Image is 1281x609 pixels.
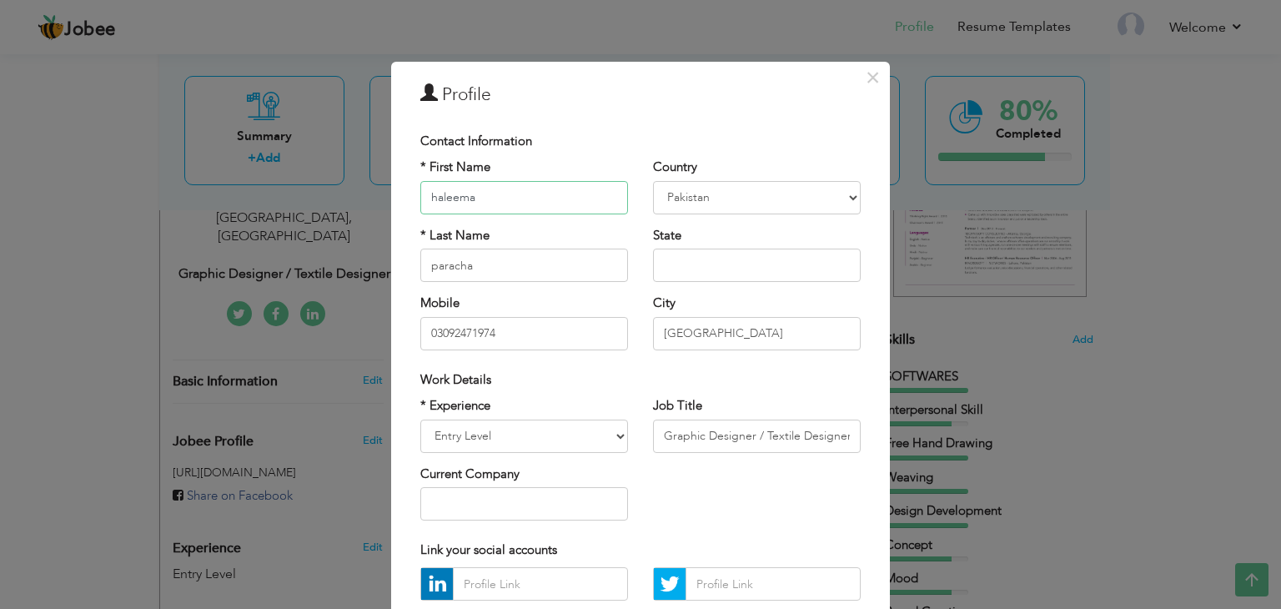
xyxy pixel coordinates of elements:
[420,133,532,149] span: Contact Information
[866,63,880,93] span: ×
[653,227,681,244] label: State
[420,227,490,244] label: * Last Name
[653,294,676,312] label: City
[453,567,628,601] input: Profile Link
[420,541,557,558] span: Link your social accounts
[420,371,491,388] span: Work Details
[420,397,490,415] label: * Experience
[653,397,702,415] label: Job Title
[421,568,453,600] img: linkedin
[420,294,460,312] label: Mobile
[420,159,490,176] label: * First Name
[859,64,886,91] button: Close
[654,568,686,600] img: Twitter
[686,567,861,601] input: Profile Link
[653,159,697,176] label: Country
[420,83,861,108] h3: Profile
[420,466,520,483] label: Current Company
